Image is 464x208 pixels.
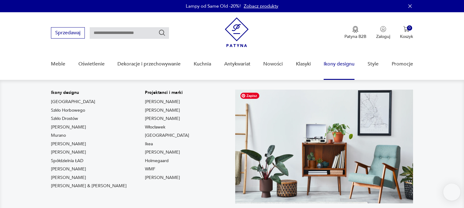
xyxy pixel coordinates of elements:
button: Patyna B2B [344,26,366,39]
img: Ikonka użytkownika [380,26,386,32]
img: Patyna - sklep z meblami i dekoracjami vintage [225,17,249,47]
a: [PERSON_NAME] [51,149,86,155]
button: Sprzedawaj [51,27,85,39]
a: Meble [51,52,65,76]
p: Koszyk [400,34,413,39]
a: [PERSON_NAME] [51,124,86,130]
p: Lampy od Same Old -20%! [186,3,241,9]
img: Ikona koszyka [403,26,409,32]
p: Projektanci i marki [145,90,189,96]
span: Zapisz [240,93,259,99]
iframe: Smartsupp widget button [443,184,460,201]
a: Szkło Drostów [51,116,78,122]
a: Kuchnia [194,52,211,76]
img: Meble [235,90,413,203]
a: [PERSON_NAME] [145,116,180,122]
p: Ikony designu [51,90,127,96]
div: 0 [407,25,412,31]
a: Antykwariat [224,52,250,76]
a: Ikony designu [324,52,354,76]
a: [GEOGRAPHIC_DATA] [145,132,189,139]
a: [PERSON_NAME] [51,166,86,172]
a: Ikona medaluPatyna B2B [344,26,366,39]
a: Klasyki [296,52,311,76]
a: Oświetlenie [78,52,105,76]
a: [GEOGRAPHIC_DATA] [51,99,95,105]
a: Szkło Horbowego [51,107,85,113]
a: Murano [51,132,66,139]
a: [PERSON_NAME] [145,107,180,113]
img: Ikona medalu [352,26,358,33]
p: Patyna B2B [344,34,366,39]
a: [PERSON_NAME] [51,175,86,181]
a: [PERSON_NAME] [145,99,180,105]
button: Zaloguj [376,26,390,39]
a: Spółdzielnia ŁAD [51,158,83,164]
a: Style [368,52,379,76]
a: Nowości [263,52,283,76]
a: Sprzedawaj [51,31,85,35]
a: [PERSON_NAME] [51,141,86,147]
a: Promocje [392,52,413,76]
p: Zaloguj [376,34,390,39]
a: [PERSON_NAME] & [PERSON_NAME] [51,183,127,189]
a: [PERSON_NAME] [145,149,180,155]
a: Dekoracje i przechowywanie [117,52,181,76]
a: Włocławek [145,124,165,130]
a: Holmegaard [145,158,169,164]
a: WMF [145,166,155,172]
button: Szukaj [158,29,166,36]
a: Zobacz produkty [244,3,278,9]
button: 0Koszyk [400,26,413,39]
a: Ikea [145,141,153,147]
a: [PERSON_NAME] [145,175,180,181]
